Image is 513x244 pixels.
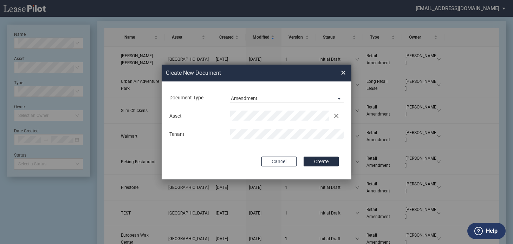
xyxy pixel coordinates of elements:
div: Document Type [165,94,226,101]
div: Tenant [165,131,226,138]
md-select: Document Type: Amendment [230,92,344,103]
div: Amendment [231,95,258,101]
div: Asset [165,113,226,120]
md-dialog: Create New ... [162,65,351,180]
h2: Create New Document [166,69,316,77]
span: × [341,67,346,78]
button: Cancel [261,157,297,166]
label: Help [486,226,498,236]
button: Create [304,157,339,166]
